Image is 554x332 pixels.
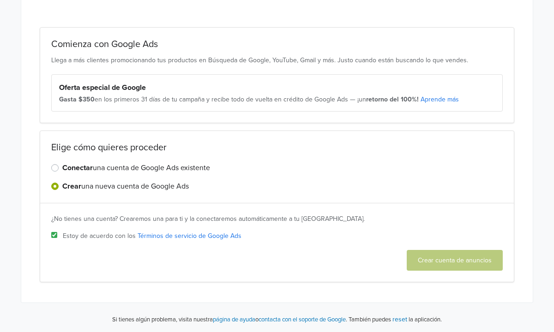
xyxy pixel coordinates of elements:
input: Estoy de acuerdo con los Términos de servicio de Google Ads [51,232,57,238]
div: ¿No tienes una cuenta? Crearemos una para ti y la conectaremos automáticamente a tu [GEOGRAPHIC_D... [51,214,503,224]
a: Aprende más [421,95,459,103]
strong: retorno del 100%! [366,95,419,103]
strong: Oferta especial de Google [59,83,146,92]
a: Términos de servicio de Google Ads [138,232,241,240]
p: También puedes la aplicación. [347,314,442,325]
button: reset [392,314,407,325]
a: página de ayuda [213,316,255,323]
h2: Elige cómo quieres proceder [51,142,503,153]
strong: $350 [78,95,95,103]
strong: Crear [62,182,81,191]
p: Si tienes algún problema, visita nuestra o . [112,315,347,325]
strong: Conectar [62,163,93,172]
label: una cuenta de Google Ads existente [62,162,210,173]
span: Estoy de acuerdo con los [63,231,241,241]
label: una nueva cuenta de Google Ads [62,181,189,192]
a: contacta con el soporte de Google [259,316,346,323]
p: Llega a más clientes promocionando tus productos en Búsqueda de Google, YouTube, Gmail y más. Jus... [51,55,503,65]
h2: Comienza con Google Ads [51,39,503,50]
strong: Gasta [59,95,77,103]
div: en los primeros 31 días de tu campaña y recibe todo de vuelta en crédito de Google Ads — ¡un [59,95,495,104]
